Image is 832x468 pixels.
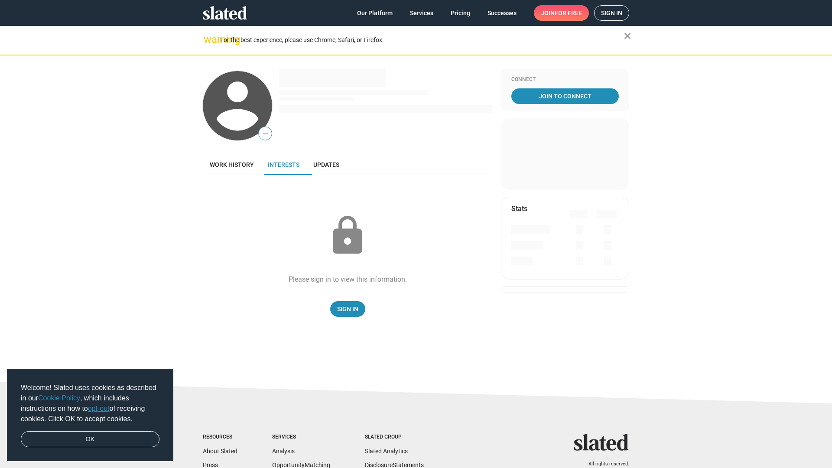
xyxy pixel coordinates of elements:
a: Cookie Policy [38,394,80,402]
a: Join To Connect [511,88,619,104]
mat-icon: lock [326,214,369,257]
a: Our Platform [350,5,400,21]
span: — [259,128,272,140]
mat-icon: close [622,31,633,41]
a: Interests [261,154,306,175]
div: cookieconsent [7,369,173,461]
a: Joinfor free [534,5,589,21]
span: Sign In [337,301,358,317]
span: Sign in [601,6,622,20]
div: Services [272,434,330,441]
span: Updates [313,161,339,168]
a: opt-out [88,405,110,412]
span: for free [555,5,582,21]
a: dismiss cookie message [21,431,159,448]
mat-card-title: Stats [511,204,527,213]
mat-icon: warning [204,34,214,45]
span: Welcome! Slated uses cookies as described in our , which includes instructions on how to of recei... [21,383,159,424]
a: About Slated [203,448,237,455]
div: Connect [511,76,619,83]
span: Join [541,5,582,21]
div: Slated Group [365,434,424,441]
a: Sign in [594,5,629,21]
a: Pricing [444,5,477,21]
span: Services [410,5,433,21]
div: Resources [203,434,237,441]
div: For the best experience, please use Chrome, Safari, or Firefox. [220,34,624,46]
a: Analysis [272,448,295,455]
a: Sign In [330,301,365,317]
div: Please sign in to view this information. [289,275,407,284]
a: Services [403,5,440,21]
span: Our Platform [357,5,393,21]
span: Pricing [451,5,470,21]
span: Join To Connect [513,88,617,104]
a: Updates [306,154,346,175]
a: Work history [203,154,261,175]
a: Successes [481,5,523,21]
span: Work history [210,161,254,168]
span: Interests [268,161,299,168]
span: Successes [487,5,517,21]
a: Slated Analytics [365,448,408,455]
